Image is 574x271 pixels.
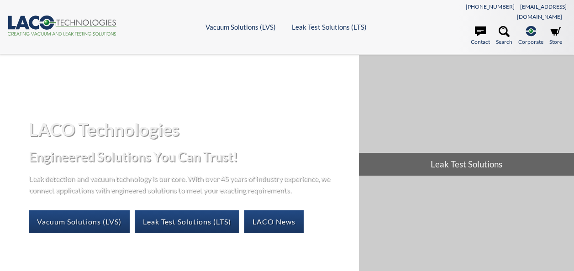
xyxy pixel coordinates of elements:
a: [PHONE_NUMBER] [466,3,515,10]
a: Vacuum Solutions (LVS) [29,210,130,233]
h2: Engineered Solutions You Can Trust! [29,148,352,165]
span: Corporate [518,37,543,46]
h1: LACO Technologies [29,118,352,141]
a: Leak Test Solutions [359,55,574,176]
a: [EMAIL_ADDRESS][DOMAIN_NAME] [517,3,567,20]
span: Leak Test Solutions [359,153,574,176]
a: Vacuum Solutions (LVS) [205,23,276,31]
a: Contact [471,26,490,46]
a: Leak Test Solutions (LTS) [292,23,367,31]
a: Store [549,26,562,46]
a: Leak Test Solutions (LTS) [135,210,239,233]
a: LACO News [244,210,304,233]
a: Search [496,26,512,46]
p: Leak detection and vacuum technology is our core. With over 45 years of industry experience, we c... [29,172,335,196]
